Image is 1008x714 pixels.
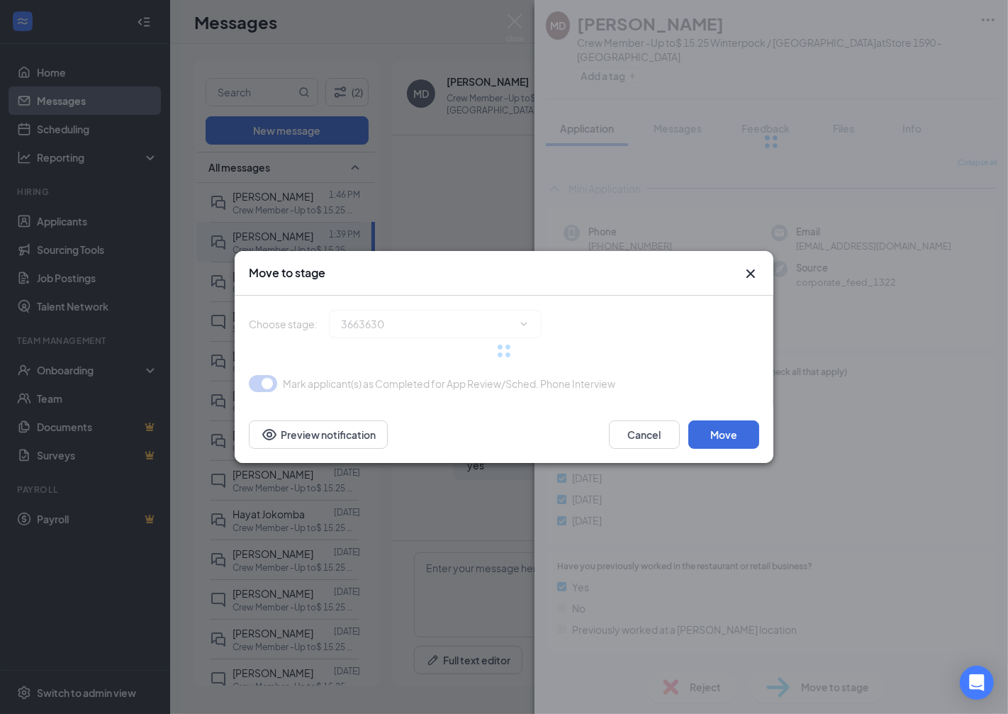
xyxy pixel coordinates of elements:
button: Cancel [609,420,680,449]
svg: Eye [261,426,278,443]
div: Open Intercom Messenger [960,666,994,700]
svg: Cross [742,265,759,282]
button: Preview notificationEye [249,420,388,449]
button: Move [688,420,759,449]
h3: Move to stage [249,265,325,281]
button: Close [742,265,759,282]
